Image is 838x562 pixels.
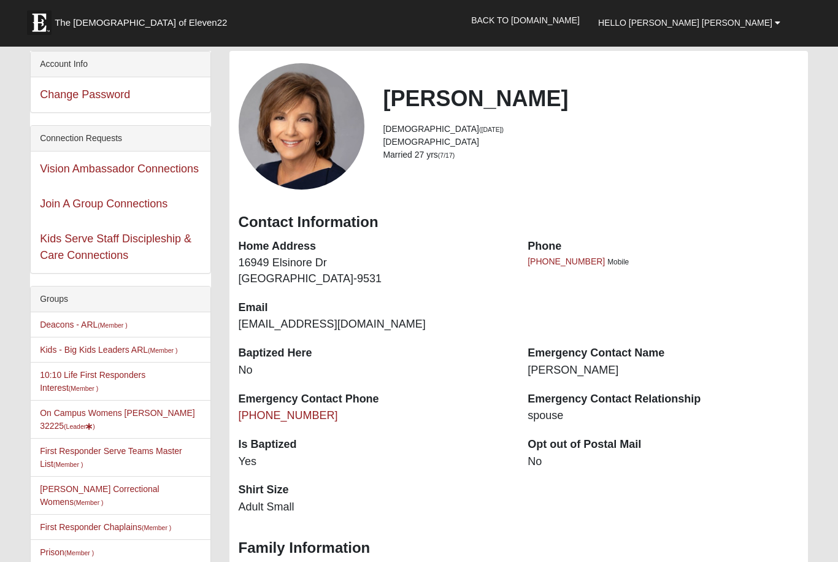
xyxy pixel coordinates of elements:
a: Change Password [40,88,130,101]
dd: spouse [528,408,799,424]
a: 10:10 Life First Responders Interest(Member ) [40,370,145,393]
dd: Yes [239,454,510,470]
a: Vision Ambassador Connections [40,163,199,175]
dt: Opt out of Postal Mail [528,437,799,453]
a: Kids Serve Staff Discipleship & Care Connections [40,233,191,261]
li: [DEMOGRAPHIC_DATA] [383,123,798,136]
small: ([DATE]) [479,126,504,133]
small: (Member ) [53,461,83,468]
a: The [DEMOGRAPHIC_DATA] of Eleven22 [21,4,266,35]
a: Kids - Big Kids Leaders ARL(Member ) [40,345,177,355]
dt: Emergency Contact Name [528,345,799,361]
a: Deacons - ARL(Member ) [40,320,128,329]
h3: Contact Information [239,214,799,231]
dt: Email [239,300,510,316]
small: (Member ) [148,347,177,354]
a: First Responder Serve Teams Master List(Member ) [40,446,182,469]
dd: 16949 Elsinore Dr [GEOGRAPHIC_DATA]-9531 [239,255,510,287]
img: Eleven22 logo [27,10,52,35]
small: (Leader ) [64,423,95,430]
dt: Is Baptized [239,437,510,453]
dd: No [239,363,510,379]
dt: Emergency Contact Relationship [528,391,799,407]
a: [PHONE_NUMBER] [239,409,338,422]
h3: Family Information [239,539,799,557]
dd: No [528,454,799,470]
span: The [DEMOGRAPHIC_DATA] of Eleven22 [55,17,227,29]
h2: [PERSON_NAME] [383,85,798,112]
div: Account Info [31,52,210,77]
dt: Home Address [239,239,510,255]
small: (Member ) [142,524,171,531]
div: Groups [31,287,210,312]
dt: Shirt Size [239,482,510,498]
small: (7/17) [438,152,455,159]
dd: Adult Small [239,499,510,515]
a: First Responder Chaplains(Member ) [40,522,171,532]
small: (Member ) [74,499,103,506]
small: (Member ) [69,385,98,392]
a: On Campus Womens [PERSON_NAME] 32225(Leader) [40,408,195,431]
a: Hello [PERSON_NAME] [PERSON_NAME] [589,7,790,38]
dd: [PERSON_NAME] [528,363,799,379]
a: View Fullsize Photo [239,63,365,190]
span: Hello [PERSON_NAME] [PERSON_NAME] [598,18,772,28]
span: Mobile [607,258,629,266]
a: Join A Group Connections [40,198,167,210]
small: (Member ) [98,321,127,329]
dt: Phone [528,239,799,255]
dd: [EMAIL_ADDRESS][DOMAIN_NAME] [239,317,510,333]
li: [DEMOGRAPHIC_DATA] [383,136,798,148]
dt: Baptized Here [239,345,510,361]
a: Back to [DOMAIN_NAME] [462,5,589,36]
a: [PHONE_NUMBER] [528,256,605,266]
div: Connection Requests [31,126,210,152]
dt: Emergency Contact Phone [239,391,510,407]
a: [PERSON_NAME] Correctional Womens(Member ) [40,484,160,507]
li: Married 27 yrs [383,148,798,161]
